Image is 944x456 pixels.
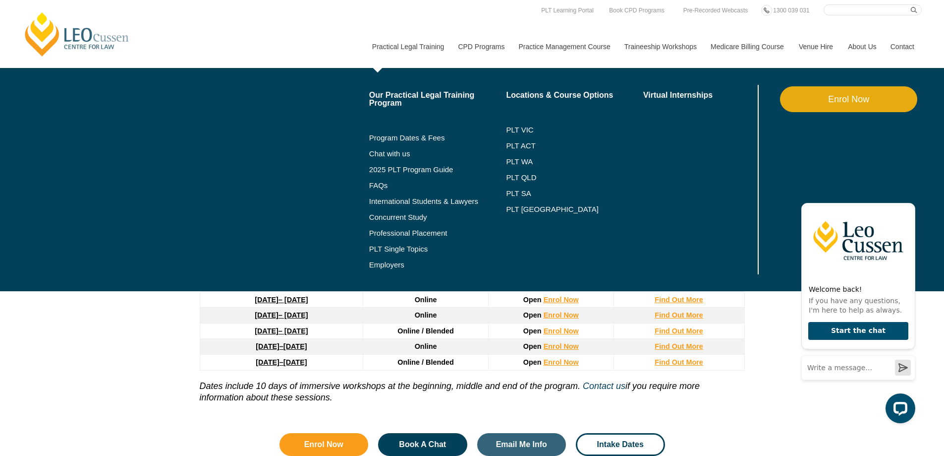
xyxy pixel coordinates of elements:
[397,327,454,335] span: Online / Blended
[583,381,625,391] a: Contact us
[576,433,665,456] a: Intake Dates
[883,25,922,68] a: Contact
[450,25,511,68] a: CPD Programs
[773,7,809,14] span: 1300 039 031
[415,342,437,350] span: Online
[544,342,579,350] a: Enrol Now
[22,11,132,58] a: [PERSON_NAME] Centre for Law
[539,5,596,16] a: PLT Learning Portal
[369,182,506,190] a: FAQs
[399,441,446,449] span: Book A Chat
[793,184,919,431] iframe: LiveChat chat widget
[544,311,579,319] a: Enrol Now
[369,150,506,158] a: Chat with us
[506,142,643,150] a: PLT ACT
[369,229,506,237] a: Professional Placement
[365,25,451,68] a: Practical Legal Training
[544,327,579,335] a: Enrol Now
[523,311,542,319] span: Open
[255,296,278,304] strong: [DATE]
[655,358,703,366] a: Find Out More
[256,358,307,366] a: [DATE]–[DATE]
[780,86,917,112] a: Enrol Now
[655,327,703,335] a: Find Out More
[397,358,454,366] span: Online / Blended
[506,174,643,182] a: PLT QLD
[523,342,542,350] span: Open
[771,5,812,16] a: 1300 039 031
[378,433,467,456] a: Book A Chat
[255,311,308,319] a: [DATE]– [DATE]
[617,25,703,68] a: Traineeship Workshops
[681,5,751,16] a: Pre-Recorded Webcasts
[255,311,278,319] strong: [DATE]
[523,327,542,335] span: Open
[256,358,279,366] strong: [DATE]
[256,342,307,350] a: [DATE]–[DATE]
[255,296,308,304] a: [DATE]– [DATE]
[506,205,643,213] a: PLT [GEOGRAPHIC_DATA]
[496,441,547,449] span: Email Me Info
[369,213,506,221] a: Concurrent Study
[255,327,308,335] a: [DATE]– [DATE]
[304,441,343,449] span: Enrol Now
[369,91,506,107] a: Our Practical Legal Training Program
[200,371,745,404] p: if you require more information about these sessions.
[283,358,307,366] span: [DATE]
[415,296,437,304] span: Online
[597,441,644,449] span: Intake Dates
[283,342,307,350] span: [DATE]
[415,311,437,319] span: Online
[255,327,278,335] strong: [DATE]
[256,342,279,350] strong: [DATE]
[506,91,643,99] a: Locations & Course Options
[369,166,482,174] a: 2025 PLT Program Guide
[369,134,506,142] a: Program Dates & Fees
[655,296,703,304] a: Find Out More
[506,158,618,166] a: PLT WA
[791,25,840,68] a: Venue Hire
[655,311,703,319] a: Find Out More
[477,433,566,456] a: Email Me Info
[511,25,617,68] a: Practice Management Course
[655,342,703,350] a: Find Out More
[544,358,579,366] a: Enrol Now
[523,296,542,304] span: Open
[703,25,791,68] a: Medicare Billing Course
[369,261,506,269] a: Employers
[200,381,580,391] i: Dates include 10 days of immersive workshops at the beginning, middle and end of the program.
[643,91,756,99] a: Virtual Internships
[506,190,643,197] a: PLT SA
[607,5,666,16] a: Book CPD Programs
[279,433,369,456] a: Enrol Now
[840,25,883,68] a: About Us
[506,126,643,134] a: PLT VIC
[544,296,579,304] a: Enrol Now
[369,197,506,205] a: International Students & Lawyers
[369,245,506,253] a: PLT Single Topics
[523,358,542,366] span: Open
